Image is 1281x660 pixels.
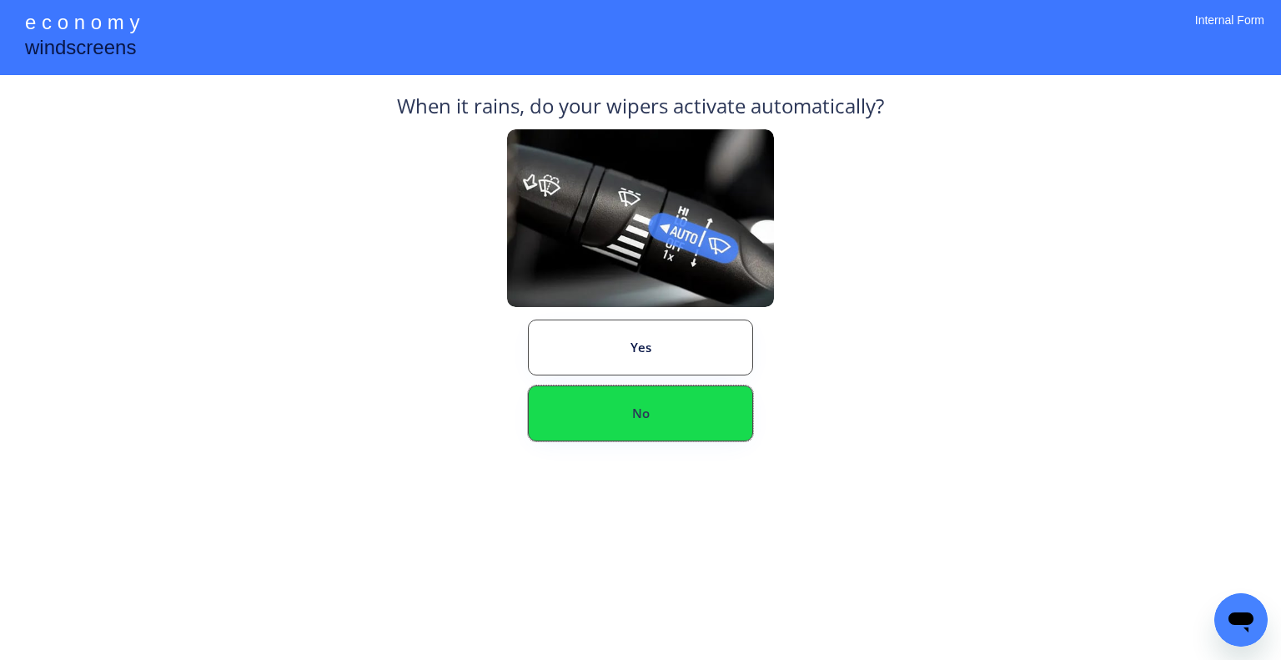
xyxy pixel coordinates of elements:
[25,8,139,40] div: e c o n o m y
[528,320,753,375] button: Yes
[1214,593,1268,647] iframe: Button to launch messaging window
[25,33,136,66] div: windscreens
[1195,13,1264,50] div: Internal Form
[528,385,753,441] button: No
[397,92,884,129] div: When it rains, do your wipers activate automatically?
[507,129,774,307] img: Rain%20Sensor%20Example.png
